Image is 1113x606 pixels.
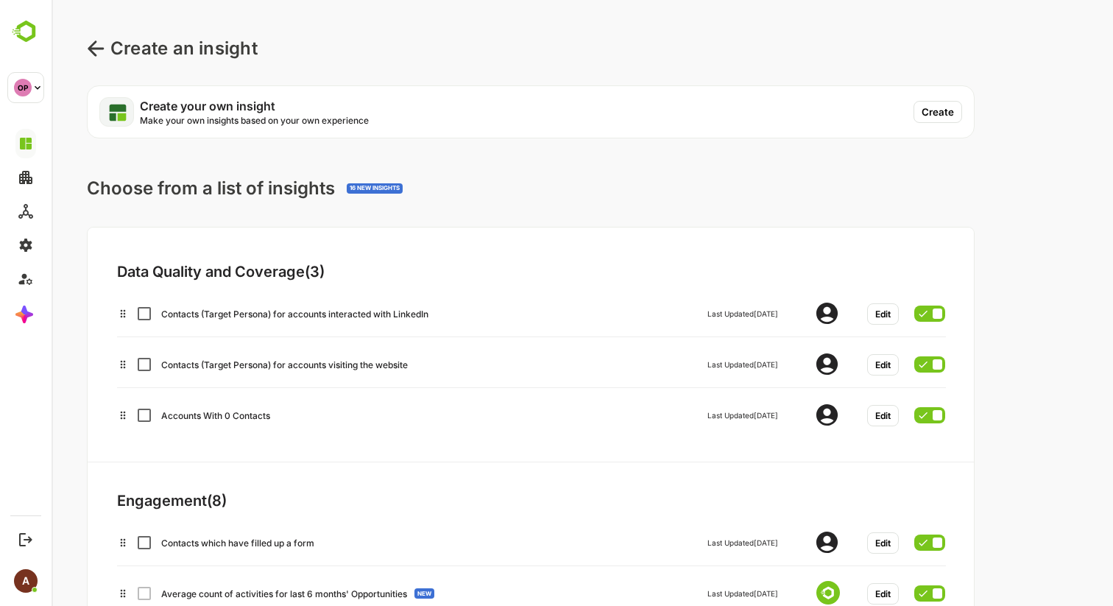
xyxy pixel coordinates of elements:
[656,411,727,420] div: Last Updated [DATE]
[66,578,894,605] div: Checkbox demoAverage count of activities for last 6 months' OpportunitiesNEWLast Updated[DATE]Edit
[816,532,847,554] button: Edit
[816,405,847,426] button: Edit
[66,349,894,376] div: Checkbox demoContacts (Target Persona) for accounts visiting the websiteLast Updated[DATE]Edit
[298,185,348,192] div: 16 NEW INSIGHTS
[656,309,727,318] div: Last Updated [DATE]
[15,529,35,549] button: Logout
[816,303,847,325] button: Edit
[66,400,894,426] div: Checkbox demoAccounts With 0 ContactsLast Updated[DATE]Edit
[656,360,727,369] div: Last Updated [DATE]
[656,538,727,547] div: Last Updated [DATE]
[816,354,847,376] button: Edit
[110,538,507,549] div: Contacts which have filled up a form
[88,116,321,127] p: Make your own insights based on your own experience
[66,492,786,510] div: Engagement ( 8 )
[59,35,206,62] p: Create an insight
[816,583,847,605] button: Edit
[363,588,383,599] div: NEW
[66,298,894,325] div: Checkbox demoContacts (Target Persona) for accounts interacted with LinkedInLast Updated[DATE]Edit
[110,588,507,599] div: Average count of activities for last 6 months' Opportunities
[110,309,507,320] div: Contacts (Target Persona) for accounts interacted with LinkedIn
[862,101,922,123] a: Create
[14,79,32,96] div: OP
[110,410,507,421] div: Accounts With 0 Contacts
[35,178,351,200] div: Choose from a list of insights
[14,569,38,593] div: A
[656,589,727,598] div: Last Updated [DATE]
[88,100,321,113] p: Create your own insight
[862,101,911,123] button: Create
[66,527,894,554] div: Checkbox demoContacts which have filled up a formLast Updated[DATE]Edit
[7,18,45,46] img: BambooboxLogoMark.f1c84d78b4c51b1a7b5f700c9845e183.svg
[110,359,507,370] div: Contacts (Target Persona) for accounts visiting the website
[66,263,786,281] div: Data Quality and Coverage ( 3 )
